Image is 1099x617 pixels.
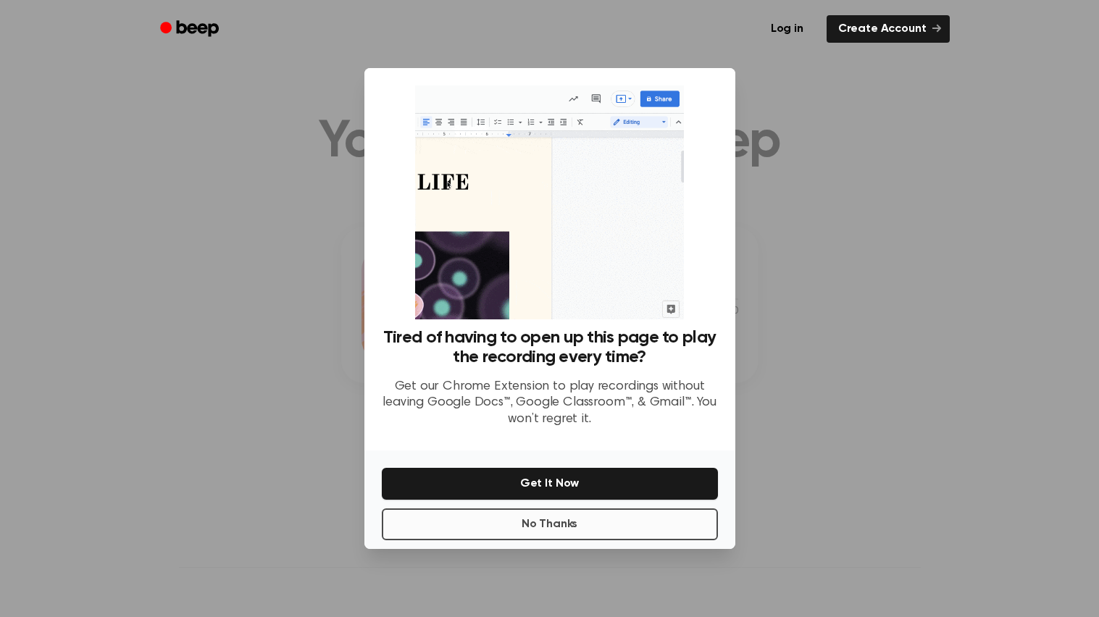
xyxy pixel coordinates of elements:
[827,15,950,43] a: Create Account
[150,15,232,43] a: Beep
[382,328,718,367] h3: Tired of having to open up this page to play the recording every time?
[382,379,718,428] p: Get our Chrome Extension to play recordings without leaving Google Docs™, Google Classroom™, & Gm...
[415,85,684,319] img: Beep extension in action
[382,468,718,500] button: Get It Now
[756,12,818,46] a: Log in
[382,508,718,540] button: No Thanks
